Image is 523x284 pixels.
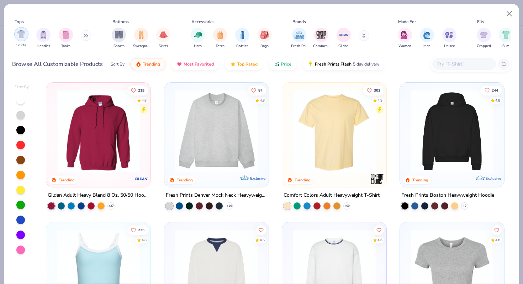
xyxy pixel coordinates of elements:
[238,31,246,39] img: Bottles Image
[463,204,466,208] span: + 9
[230,61,236,67] img: TopRated.gif
[492,88,498,92] span: 244
[191,28,205,49] button: filter button
[225,58,263,70] button: Top Rated
[159,31,168,39] img: Skirts Image
[316,30,327,40] img: Comfort Colors Image
[250,176,265,181] span: Exclusive
[62,31,70,39] img: Tanks Image
[477,43,491,49] span: Cropped
[379,90,469,173] img: e55d29c3-c55d-459c-bfd9-9b1c499ab3c6
[398,19,416,25] div: Made For
[16,43,26,48] span: Shirts
[194,43,202,49] span: Hats
[14,28,28,49] button: filter button
[313,28,329,49] div: filter for Comfort Colors
[398,28,412,49] button: filter button
[159,43,168,49] span: Skirts
[109,204,114,208] span: + 37
[313,43,329,49] span: Comfort Colors
[374,88,380,92] span: 302
[53,90,143,173] img: 01756b78-01f6-4cc6-8d8a-3c30c1a0c8ac
[194,31,202,39] img: Hats Image
[36,28,51,49] div: filter for Hoodies
[503,7,516,21] button: Close
[398,28,412,49] div: filter for Women
[374,225,384,235] button: Like
[337,28,351,49] button: filter button
[370,172,384,186] img: Comfort Colors logo
[256,225,266,235] button: Like
[37,43,50,49] span: Hoodies
[156,28,170,49] button: filter button
[480,31,488,39] img: Cropped Image
[112,19,129,25] div: Bottoms
[17,30,25,38] img: Shirts Image
[191,19,215,25] div: Accessories
[143,61,160,67] span: Trending
[337,28,351,49] div: filter for Gildan
[401,31,409,39] img: Women Image
[423,43,430,49] span: Men
[226,204,232,208] span: + 10
[258,88,262,92] span: 84
[302,58,385,70] button: Fresh Prints Flash5 day delivery
[133,43,149,49] span: Sweatpants
[130,58,165,70] button: Trending
[216,43,224,49] span: Totes
[398,43,411,49] span: Women
[353,60,379,68] span: 5 day delivery
[495,98,500,103] div: 4.8
[213,28,227,49] div: filter for Totes
[15,19,24,25] div: Tops
[313,28,329,49] button: filter button
[420,28,434,49] div: filter for Men
[442,28,456,49] div: filter for Unisex
[39,31,47,39] img: Hoodies Image
[260,43,269,49] span: Bags
[344,204,349,208] span: + 60
[184,61,214,67] span: Most Favorited
[136,61,141,67] img: trending.gif
[171,58,219,70] button: Most Favorited
[59,28,73,49] button: filter button
[213,28,227,49] button: filter button
[284,191,380,200] div: Comfort Colors Adult Heavyweight T-Shirt
[338,30,349,40] img: Gildan Image
[133,28,149,49] button: filter button
[237,61,258,67] span: Top Rated
[137,31,145,39] img: Sweatpants Image
[445,31,453,39] img: Unisex Image
[294,30,305,40] img: Fresh Prints Image
[127,225,148,235] button: Like
[281,61,291,67] span: Price
[138,88,144,92] span: 219
[61,43,70,49] span: Tanks
[115,31,123,39] img: Shorts Image
[142,98,147,103] div: 4.8
[291,28,307,49] button: filter button
[113,43,125,49] span: Shorts
[499,28,513,49] button: filter button
[377,238,382,243] div: 4.6
[495,238,500,243] div: 4.8
[111,61,125,67] div: Sort By
[156,28,170,49] div: filter for Skirts
[477,28,491,49] button: filter button
[289,90,379,173] img: 029b8af0-80e6-406f-9fdc-fdf898547912
[420,28,434,49] button: filter button
[423,31,431,39] img: Men Image
[338,43,349,49] span: Gildan
[499,28,513,49] div: filter for Slim
[363,85,384,95] button: Like
[444,43,455,49] span: Unisex
[112,28,126,49] button: filter button
[502,43,509,49] span: Slim
[235,28,249,49] div: filter for Bottles
[127,85,148,95] button: Like
[401,191,494,200] div: Fresh Prints Boston Heavyweight Hoodie
[14,27,28,48] div: filter for Shirts
[269,58,297,70] button: Price
[261,90,352,173] img: a90f7c54-8796-4cb2-9d6e-4e9644cfe0fe
[176,61,182,67] img: most_fav.gif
